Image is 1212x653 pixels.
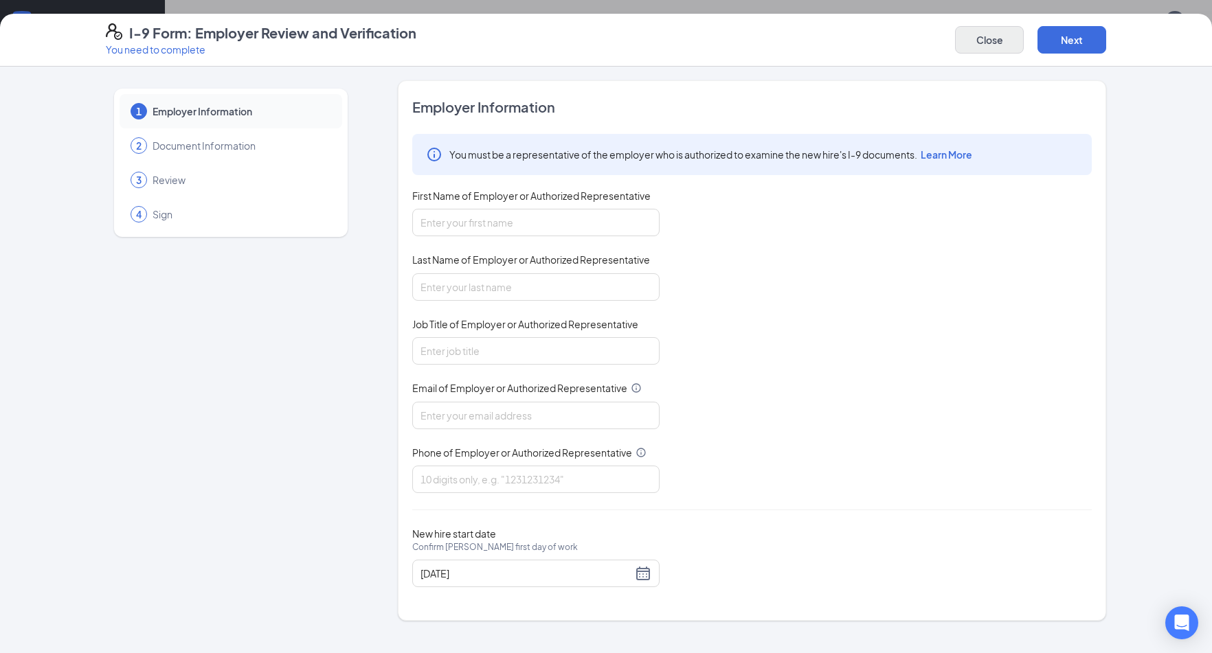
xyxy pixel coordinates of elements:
span: Phone of Employer or Authorized Representative [412,446,632,459]
input: 10 digits only, e.g. "1231231234" [412,466,660,493]
span: First Name of Employer or Authorized Representative [412,189,651,203]
input: Enter job title [412,337,660,365]
div: Open Intercom Messenger [1165,606,1198,639]
span: Employer Information [412,98,1092,117]
svg: Info [631,382,642,393]
span: Document Information [153,139,328,152]
p: You need to complete [106,43,416,56]
span: 2 [136,139,142,152]
button: Next [1037,26,1106,54]
span: 3 [136,173,142,187]
input: Enter your email address [412,402,660,429]
span: Sign [153,207,328,221]
span: Confirm [PERSON_NAME] first day of work [412,540,578,554]
h4: I-9 Form: Employer Review and Verification [129,23,416,43]
span: You must be a representative of the employer who is authorized to examine the new hire's I-9 docu... [449,148,972,161]
span: Employer Information [153,104,328,118]
button: Close [955,26,1024,54]
span: Review [153,173,328,187]
a: Learn More [917,148,972,161]
span: Email of Employer or Authorized Representative [412,381,627,395]
input: Enter your last name [412,273,660,301]
input: Enter your first name [412,209,660,236]
svg: FormI9EVerifyIcon [106,23,122,40]
span: New hire start date [412,527,578,568]
svg: Info [426,146,442,163]
span: 1 [136,104,142,118]
input: 08/18/2025 [420,566,632,581]
span: 4 [136,207,142,221]
svg: Info [636,447,647,458]
span: Job Title of Employer or Authorized Representative [412,317,638,331]
span: Last Name of Employer or Authorized Representative [412,253,650,266]
span: Learn More [921,148,972,161]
